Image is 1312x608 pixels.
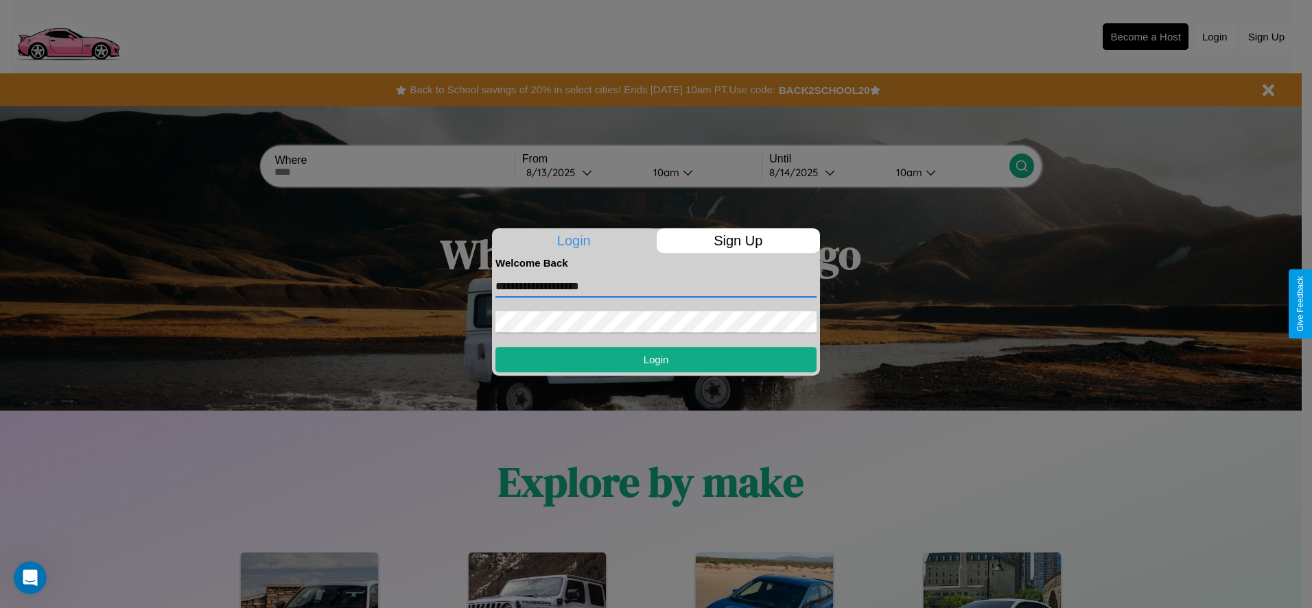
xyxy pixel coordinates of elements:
[492,228,656,253] p: Login
[657,228,821,253] p: Sign Up
[495,347,817,372] button: Login
[14,561,47,594] iframe: Intercom live chat
[1296,276,1305,332] div: Give Feedback
[495,257,817,269] h4: Welcome Back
